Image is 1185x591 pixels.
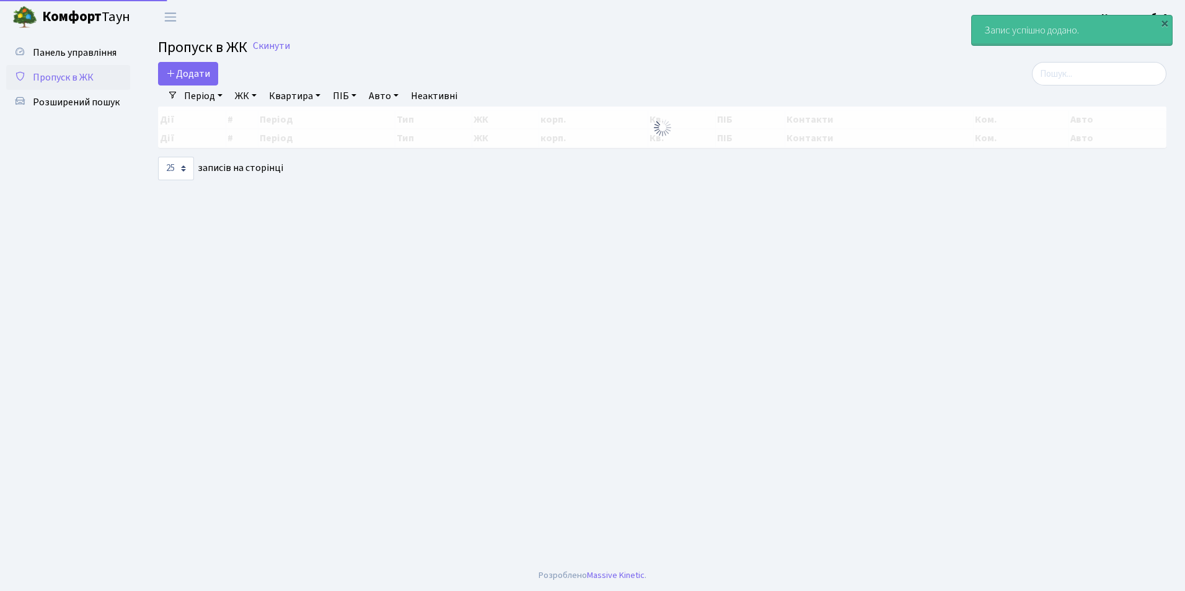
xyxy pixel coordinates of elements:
[264,85,325,107] a: Квартира
[158,37,247,58] span: Пропуск в ЖК
[42,7,102,27] b: Комфорт
[253,40,290,52] a: Скинути
[42,7,130,28] span: Таун
[539,569,646,582] div: Розроблено .
[6,65,130,90] a: Пропуск в ЖК
[33,71,94,84] span: Пропуск в ЖК
[158,157,283,180] label: записів на сторінці
[653,118,672,138] img: Обробка...
[6,40,130,65] a: Панель управління
[406,85,462,107] a: Неактивні
[972,15,1172,45] div: Запис успішно додано.
[1158,17,1171,29] div: ×
[166,67,210,81] span: Додати
[364,85,403,107] a: Авто
[33,95,120,109] span: Розширений пошук
[155,7,186,27] button: Переключити навігацію
[12,5,37,30] img: logo.png
[1101,11,1170,24] b: Консьєрж б. 4.
[230,85,262,107] a: ЖК
[6,90,130,115] a: Розширений пошук
[1032,62,1166,85] input: Пошук...
[328,85,361,107] a: ПІБ
[587,569,645,582] a: Massive Kinetic
[33,46,117,59] span: Панель управління
[1101,10,1170,25] a: Консьєрж б. 4.
[179,85,227,107] a: Період
[158,62,218,85] a: Додати
[158,157,194,180] select: записів на сторінці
